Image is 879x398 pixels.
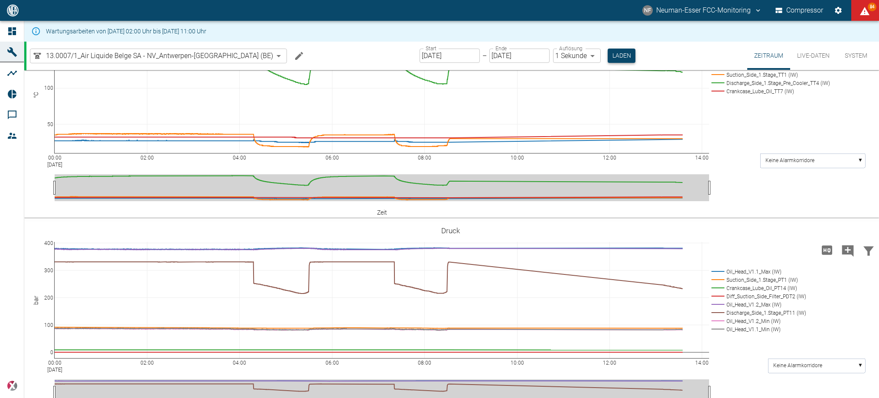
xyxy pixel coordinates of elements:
[830,3,846,18] button: Einstellungen
[482,51,487,61] p: –
[868,3,876,11] span: 84
[46,51,273,61] span: 13.0007/1_Air Liquide Belge SA - NV_Antwerpen-[GEOGRAPHIC_DATA] (BE)
[6,4,20,16] img: logo
[817,245,837,254] span: Hohe Auflösung
[765,157,814,163] text: Keine Alarmkorridore
[559,45,583,52] label: Auflösung
[774,3,825,18] button: Compressor
[290,47,308,65] button: Machine bearbeiten
[858,239,879,261] button: Daten filtern
[489,49,550,63] input: DD.MM.YYYY
[553,49,601,63] div: 1 Sekunde
[773,362,822,369] text: Keine Alarmkorridore
[747,42,790,70] button: Zeitraum
[641,3,763,18] button: fcc-monitoring@neuman-esser.com
[426,45,436,52] label: Start
[837,239,858,261] button: Kommentar hinzufügen
[32,51,273,61] a: 13.0007/1_Air Liquide Belge SA - NV_Antwerpen-[GEOGRAPHIC_DATA] (BE)
[608,49,635,63] button: Laden
[837,42,876,70] button: System
[7,381,17,391] img: Xplore Logo
[420,49,480,63] input: DD.MM.YYYY
[495,45,507,52] label: Ende
[46,23,206,39] div: Wartungsarbeiten von [DATE] 02:00 Uhr bis [DATE] 11:00 Uhr
[790,42,837,70] button: Live-Daten
[642,5,653,16] div: NF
